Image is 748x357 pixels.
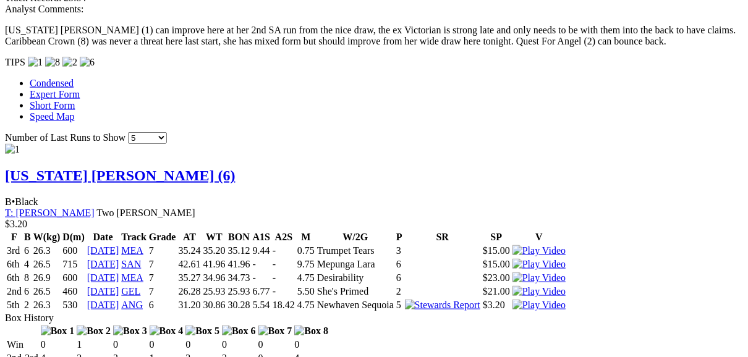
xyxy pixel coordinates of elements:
td: 0 [40,338,75,351]
img: Box 1 [41,325,75,337]
td: $3.20 [482,299,511,311]
div: Box History [5,313,743,324]
td: 9.44 [252,245,270,257]
img: Box 8 [294,325,328,337]
img: Play Video [512,259,566,270]
td: 6 [396,258,403,271]
a: Watch Replay on Watchdog [512,259,566,269]
td: 35.12 [227,245,250,257]
img: Box 4 [150,325,184,337]
img: Play Video [512,286,566,297]
th: Grade [148,231,177,243]
td: 8 [23,272,32,284]
td: Win [6,338,39,351]
td: 600 [62,272,85,284]
img: Play Video [512,300,566,311]
th: BON [227,231,250,243]
a: [US_STATE] [PERSON_NAME] (6) [5,167,235,183]
td: 5.50 [297,285,315,298]
td: 0 [294,338,329,351]
a: T: [PERSON_NAME] [5,208,95,218]
td: 9.75 [297,258,315,271]
td: 6.77 [252,285,270,298]
th: A1S [252,231,270,243]
a: Expert Form [30,89,80,99]
a: [DATE] [87,259,119,269]
td: 600 [62,245,85,257]
td: - [272,245,295,257]
th: V [512,231,566,243]
span: B Black [5,196,38,207]
td: - [252,258,270,271]
img: 6 [80,57,95,68]
a: MEA [121,245,143,256]
td: Trumpet Tears [317,245,394,257]
a: SAN [121,259,141,269]
td: 41.96 [227,258,250,271]
span: Analyst Comments: [5,4,84,14]
img: Play Video [512,245,566,256]
img: Play Video [512,272,566,283]
th: Track [121,231,147,243]
td: 6 [148,299,177,311]
td: - [272,258,295,271]
th: W(kg) [33,231,61,243]
td: 2 [23,299,32,311]
td: 25.93 [202,285,226,298]
img: 1 [28,57,43,68]
td: Desirability [317,272,394,284]
th: WT [202,231,226,243]
img: Box 5 [185,325,219,337]
td: $15.00 [482,245,511,257]
td: 6 [23,285,32,298]
td: 30.86 [202,299,226,311]
img: Box 7 [258,325,292,337]
td: - [252,272,270,284]
td: 0 [221,338,257,351]
th: SR [404,231,481,243]
td: 3rd [6,245,22,257]
td: She's Primed [317,285,394,298]
td: $15.00 [482,258,511,271]
td: 26.3 [33,245,61,257]
td: Newhaven Sequoia [317,299,394,311]
th: M [297,231,315,243]
th: F [6,231,22,243]
a: [DATE] [87,286,119,296]
a: Watch Replay on Watchdog [512,245,566,256]
a: [DATE] [87,300,119,310]
td: 26.9 [33,272,61,284]
a: View replay [512,300,566,310]
td: Mepunga Lara [317,258,394,271]
td: 5th [6,299,22,311]
th: AT [177,231,201,243]
img: Box 2 [77,325,111,337]
th: W/2G [317,231,394,243]
td: 4.75 [297,272,315,284]
td: 35.27 [177,272,201,284]
a: [DATE] [87,245,119,256]
a: Watch Replay on Watchdog [512,272,566,283]
td: 2 [396,285,403,298]
td: 26.5 [33,285,61,298]
a: Short Form [30,100,75,111]
td: 30.28 [227,299,250,311]
td: 0.75 [297,245,315,257]
td: 0 [149,338,184,351]
td: 4.75 [297,299,315,311]
img: 2 [62,57,77,68]
td: 0 [258,338,293,351]
img: 1 [5,144,20,155]
td: 34.96 [202,272,226,284]
td: 4 [23,258,32,271]
img: Box 6 [222,325,256,337]
td: 7 [148,258,177,271]
td: $21.00 [482,285,511,298]
td: 460 [62,285,85,298]
img: Stewards Report [405,300,480,311]
td: 26.5 [33,258,61,271]
td: 530 [62,299,85,311]
td: 25.93 [227,285,250,298]
span: TIPS [5,57,25,67]
a: GEL [121,286,140,296]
